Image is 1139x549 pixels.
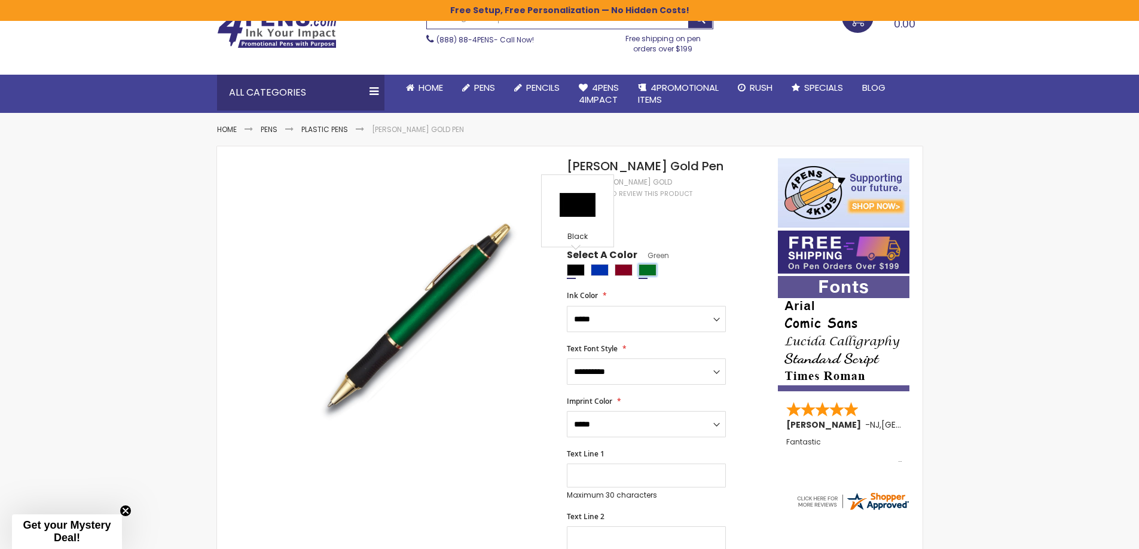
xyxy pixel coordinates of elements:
a: 4Pens4impact [569,75,628,114]
div: Free shipping on pen orders over $199 [613,29,713,53]
span: Text Line 2 [567,511,604,522]
p: Maximum 30 characters [567,490,726,500]
a: Pens [261,124,277,134]
img: barton_gold_green_1.jpg [278,176,551,449]
img: 4pens 4 kids [778,158,909,228]
li: [PERSON_NAME] Gold Pen [372,125,464,134]
span: Get your Mystery Deal! [23,519,111,544]
span: Pens [474,81,495,94]
span: Imprint Color [567,396,612,406]
div: Black [545,232,610,244]
img: Free shipping on orders over $199 [778,231,909,274]
span: Home [419,81,443,94]
a: Be the first to review this product [567,189,692,198]
span: Text Font Style [567,343,618,354]
a: (888) 88-4PENS [436,35,494,45]
span: [PERSON_NAME] Gold Pen [567,158,723,174]
span: NJ [870,419,880,431]
div: Black [567,264,585,276]
a: Pens [453,75,505,101]
img: font-personalization-examples [778,276,909,391]
span: - , [865,419,969,431]
span: 4PROMOTIONAL ITEMS [638,81,719,106]
div: [PERSON_NAME] Gold [594,177,672,187]
img: 4pens.com widget logo [795,490,910,512]
span: Ink Color [567,290,598,300]
span: [GEOGRAPHIC_DATA] [881,419,969,431]
a: 4PROMOTIONALITEMS [628,75,728,114]
span: 4Pens 4impact [579,81,619,106]
a: Home [396,75,453,101]
span: Pencils [526,81,560,94]
span: Rush [750,81,772,94]
img: 4Pens Custom Pens and Promotional Products [217,10,337,48]
a: 4pens.com certificate URL [795,504,910,514]
div: Get your Mystery Deal!Close teaser [12,514,122,549]
div: Blue [591,264,609,276]
a: Pencils [505,75,569,101]
span: Select A Color [567,249,637,265]
a: Home [217,124,237,134]
span: - Call Now! [436,35,534,45]
button: Close teaser [120,505,132,517]
span: Specials [804,81,843,94]
div: Burgundy [615,264,633,276]
span: Green [637,250,669,260]
span: 0.00 [894,16,915,31]
a: Specials [782,75,853,101]
a: Plastic Pens [301,124,348,134]
div: Green [639,264,656,276]
div: Fantastic [786,438,902,464]
span: Text Line 1 [567,449,604,459]
span: Blog [862,81,885,94]
span: [PERSON_NAME] [786,419,865,431]
a: Blog [853,75,895,101]
a: Rush [728,75,782,101]
div: All Categories [217,75,384,111]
